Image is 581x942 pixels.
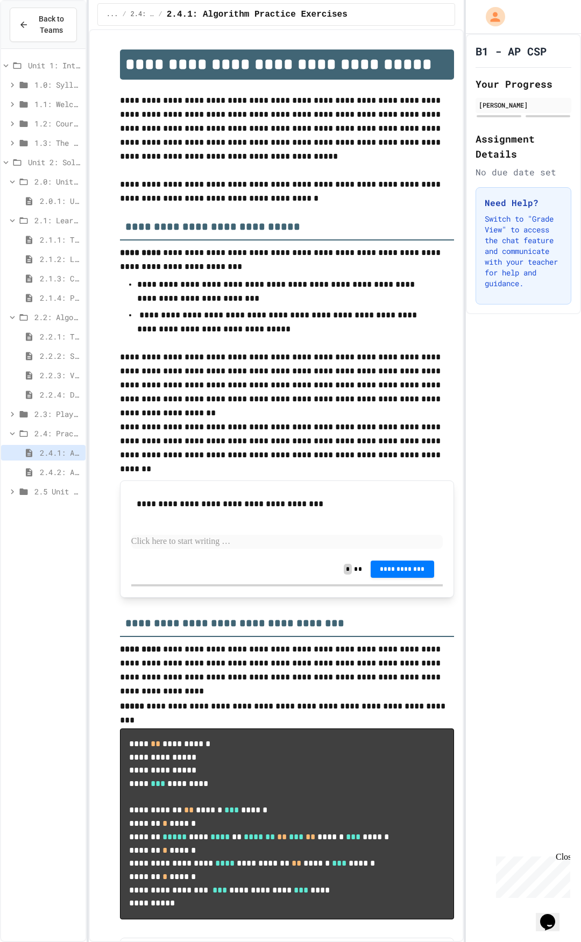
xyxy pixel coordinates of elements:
span: 1.0: Syllabus [34,79,81,90]
div: No due date set [476,166,571,179]
span: 2.0: Unit Overview [34,176,81,187]
span: 2.1: Learning to Solve Hard Problems [34,215,81,226]
div: My Account [474,4,508,29]
span: 2.4.1: Algorithm Practice Exercises [40,447,81,458]
span: 1.3: The Big Ideas [34,137,81,148]
span: 2.4: Practice with Algorithms [34,428,81,439]
span: 2.3: Playing Games [34,408,81,420]
span: 2.1.1: The Growth Mindset [40,234,81,245]
div: Chat with us now!Close [4,4,74,68]
h2: Assignment Details [476,131,571,161]
span: 2.0.1: Unit Overview [40,195,81,207]
span: 2.1.4: Problem Solving Practice [40,292,81,303]
span: / [122,10,126,19]
iframe: chat widget [492,852,570,898]
span: 2.2.1: The Power of Algorithms [40,331,81,342]
span: 2.4.2: AP Practice Questions [40,466,81,478]
span: 2.2: Algorithms - from Pseudocode to Flowcharts [34,311,81,323]
h1: B1 - AP CSP [476,44,547,59]
span: 2.1.2: Learning to Solve Hard Problems [40,253,81,265]
span: 1.1: Welcome to Computer Science [34,98,81,110]
span: 2.1.3: Challenge Problem - The Bridge [40,273,81,284]
span: ... [107,10,118,19]
span: 2.4.1: Algorithm Practice Exercises [167,8,348,21]
span: Unit 1: Intro to Computer Science [28,60,81,71]
span: / [159,10,162,19]
span: Back to Teams [35,13,68,36]
span: 2.2.2: Specifying Ideas with Pseudocode [40,350,81,362]
span: Unit 2: Solving Problems in Computer Science [28,157,81,168]
p: Switch to "Grade View" to access the chat feature and communicate with your teacher for help and ... [485,214,562,289]
iframe: chat widget [536,899,570,931]
span: 2.5 Unit Summary [34,486,81,497]
div: [PERSON_NAME] [479,100,568,110]
span: 2.2.4: Designing Flowcharts [40,389,81,400]
span: 2.4: Practice with Algorithms [131,10,154,19]
span: 1.2: Course Overview and the AP Exam [34,118,81,129]
span: 2.2.3: Visualizing Logic with Flowcharts [40,370,81,381]
h2: Your Progress [476,76,571,91]
h3: Need Help? [485,196,562,209]
button: Back to Teams [10,8,77,42]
